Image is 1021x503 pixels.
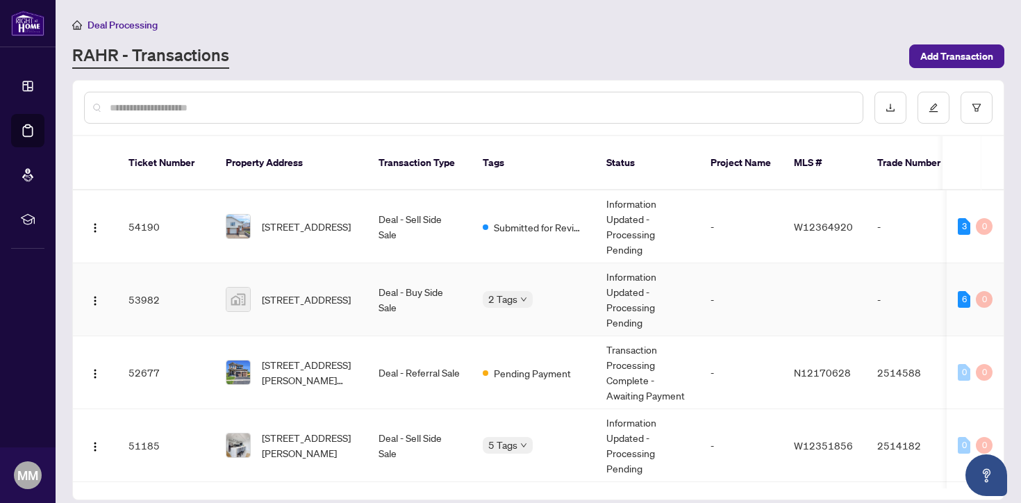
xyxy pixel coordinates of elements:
span: Pending Payment [494,365,571,381]
button: filter [961,92,993,124]
th: Tags [472,136,595,190]
th: Property Address [215,136,367,190]
td: 51185 [117,409,215,482]
div: 6 [958,291,970,308]
td: - [699,336,783,409]
span: N12170628 [794,366,851,379]
td: Deal - Referral Sale [367,336,472,409]
div: 0 [958,437,970,454]
div: 0 [976,291,993,308]
td: 52677 [117,336,215,409]
button: download [874,92,906,124]
td: - [699,190,783,263]
span: Add Transaction [920,45,993,67]
th: MLS # [783,136,866,190]
div: 0 [976,364,993,381]
td: Information Updated - Processing Pending [595,409,699,482]
img: thumbnail-img [226,361,250,384]
div: 3 [958,218,970,235]
th: Transaction Type [367,136,472,190]
span: edit [929,103,938,113]
td: - [699,263,783,336]
div: 0 [958,364,970,381]
span: MM [17,465,38,485]
span: down [520,442,527,449]
span: filter [972,103,981,113]
button: edit [918,92,949,124]
a: RAHR - Transactions [72,44,229,69]
span: Deal Processing [88,19,158,31]
span: 2 Tags [488,291,517,307]
td: 2514588 [866,336,963,409]
img: thumbnail-img [226,288,250,311]
button: Open asap [965,454,1007,496]
span: W12364920 [794,220,853,233]
img: Logo [90,222,101,233]
td: Deal - Buy Side Sale [367,263,472,336]
td: Deal - Sell Side Sale [367,190,472,263]
button: Logo [84,215,106,238]
td: 2514182 [866,409,963,482]
button: Logo [84,288,106,311]
span: download [886,103,895,113]
td: 53982 [117,263,215,336]
button: Add Transaction [909,44,1004,68]
span: W12351856 [794,439,853,452]
td: Deal - Sell Side Sale [367,409,472,482]
img: thumbnail-img [226,215,250,238]
img: Logo [90,368,101,379]
div: 0 [976,218,993,235]
span: [STREET_ADDRESS] [262,219,351,234]
img: logo [11,10,44,36]
span: [STREET_ADDRESS][PERSON_NAME] [262,430,356,461]
th: Trade Number [866,136,963,190]
td: - [699,409,783,482]
span: 5 Tags [488,437,517,453]
td: - [866,263,963,336]
button: Logo [84,361,106,384]
span: [STREET_ADDRESS][PERSON_NAME][PERSON_NAME] [262,357,356,388]
th: Ticket Number [117,136,215,190]
td: Information Updated - Processing Pending [595,263,699,336]
span: down [520,296,527,303]
img: Logo [90,295,101,306]
span: [STREET_ADDRESS] [262,292,351,307]
span: home [72,20,82,30]
th: Project Name [699,136,783,190]
td: Information Updated - Processing Pending [595,190,699,263]
th: Status [595,136,699,190]
div: 0 [976,437,993,454]
td: 54190 [117,190,215,263]
span: Submitted for Review [494,220,584,235]
button: Logo [84,434,106,456]
td: - [866,190,963,263]
img: Logo [90,441,101,452]
img: thumbnail-img [226,434,250,457]
td: Transaction Processing Complete - Awaiting Payment [595,336,699,409]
